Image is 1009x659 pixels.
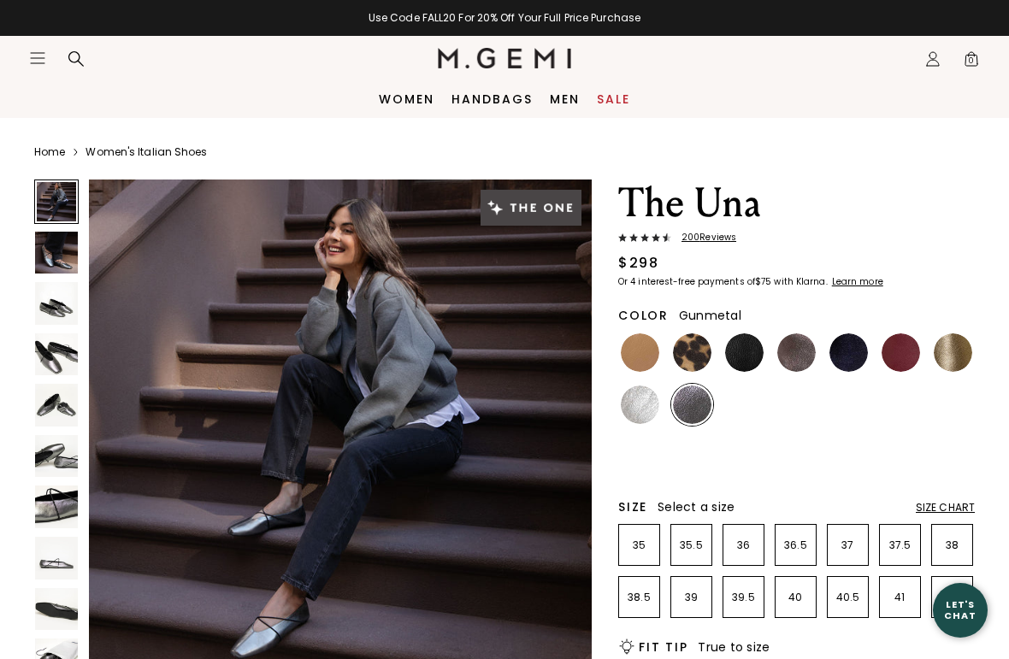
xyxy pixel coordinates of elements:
img: The One tag [481,190,581,226]
p: 40 [776,591,816,604]
a: 200Reviews [618,232,975,246]
a: Sale [597,92,630,106]
span: 200 Review s [671,232,736,243]
klarna-placement-style-cta: Learn more [832,275,883,288]
img: The Una [35,333,78,376]
a: Home [34,145,65,159]
p: 38 [932,538,972,552]
a: Handbags [451,92,533,106]
a: Men [550,92,580,106]
p: 36.5 [776,538,816,552]
a: Women [379,92,434,106]
img: Midnight Blue [829,333,868,372]
p: 42 [932,591,972,604]
img: Military [725,385,764,424]
span: True to size [698,638,770,656]
div: Size Chart [916,501,975,515]
klarna-placement-style-body: Or 4 interest-free payments of [618,275,755,288]
p: 37.5 [880,538,920,552]
img: Silver [621,385,659,424]
a: Women's Italian Shoes [86,145,207,159]
img: Ecru [882,385,920,424]
img: Antique Rose [829,385,868,424]
h2: Size [618,500,647,514]
img: The Una [35,435,78,478]
p: 38.5 [619,591,659,604]
img: The Una [35,588,78,631]
img: Gunmetal [673,385,711,424]
h1: The Una [618,179,975,227]
img: Navy [621,438,659,476]
p: 41 [880,591,920,604]
img: Gold [934,333,972,372]
img: M.Gemi [438,48,572,68]
img: Black [725,333,764,372]
p: 36 [723,538,764,552]
p: 39.5 [723,591,764,604]
img: Light Tan [621,333,659,372]
span: 0 [963,54,980,71]
h2: Color [618,309,669,322]
span: Gunmetal [679,307,741,324]
div: Let's Chat [933,599,988,621]
img: The Una [35,537,78,580]
p: 37 [828,538,868,552]
img: Leopard Print [673,333,711,372]
img: The Una [35,485,78,528]
p: 39 [671,591,711,604]
img: Burgundy [882,333,920,372]
img: The Una [35,384,78,427]
klarna-placement-style-amount: $75 [755,275,771,288]
img: The Una [35,282,78,325]
h2: Fit Tip [639,640,687,654]
klarna-placement-style-body: with Klarna [774,275,829,288]
img: Ballerina Pink [934,385,972,424]
button: Open site menu [29,50,46,67]
span: Select a size [658,498,735,515]
div: $298 [618,253,658,274]
img: The Una [35,232,78,274]
p: 35 [619,538,659,552]
a: Learn more [830,277,883,287]
p: 40.5 [828,591,868,604]
img: Cocoa [777,333,816,372]
img: Chocolate [777,385,816,424]
p: 35.5 [671,538,711,552]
